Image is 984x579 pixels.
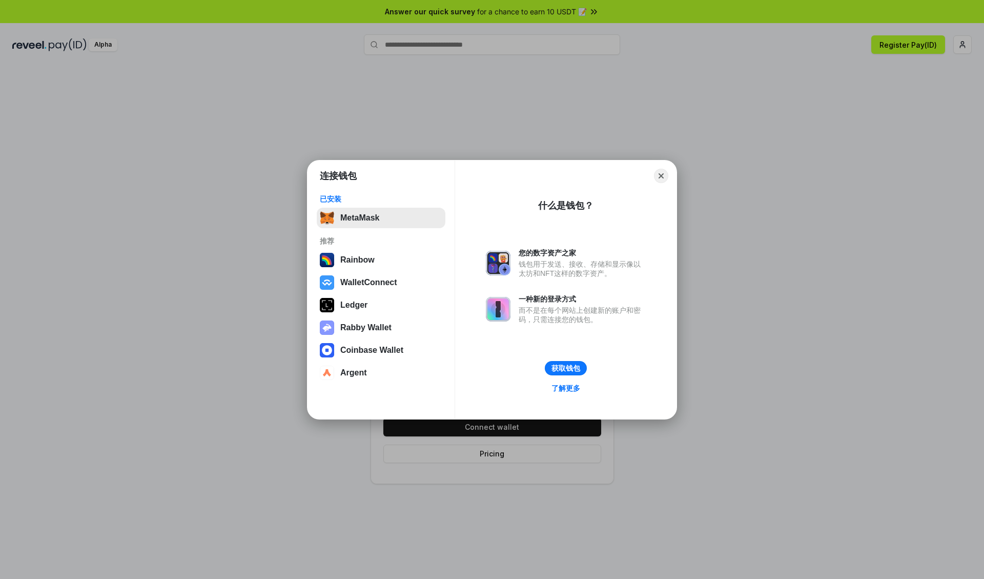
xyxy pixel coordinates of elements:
[320,236,442,246] div: 推荐
[320,194,442,204] div: 已安装
[340,323,392,332] div: Rabby Wallet
[545,382,586,395] a: 了解更多
[340,368,367,377] div: Argent
[320,253,334,267] img: svg+xml,%3Csvg%20width%3D%22120%22%20height%3D%22120%22%20viewBox%3D%220%200%20120%20120%22%20fil...
[320,366,334,380] img: svg+xml,%3Csvg%20width%3D%2228%22%20height%3D%2228%22%20viewBox%3D%220%200%2028%2028%22%20fill%3D...
[317,340,445,361] button: Coinbase Wallet
[320,298,334,312] img: svg+xml,%3Csvg%20xmlns%3D%22http%3A%2F%2Fwww.w3.org%2F2000%2Fsvg%22%20width%3D%2228%22%20height%3...
[320,170,357,182] h1: 连接钱包
[519,248,646,257] div: 您的数字资产之家
[519,306,646,324] div: 而不是在每个网站上创建新的账户和密码，只需连接您的钱包。
[340,301,367,310] div: Ledger
[551,384,580,393] div: 了解更多
[320,321,334,335] img: svg+xml,%3Csvg%20xmlns%3D%22http%3A%2F%2Fwww.w3.org%2F2000%2Fsvg%22%20fill%3D%22none%22%20viewBox...
[545,361,587,375] button: 获取钱包
[320,343,334,357] img: svg+xml,%3Csvg%20width%3D%2228%22%20height%3D%2228%22%20viewBox%3D%220%200%2028%2028%22%20fill%3D...
[320,211,334,225] img: svg+xml,%3Csvg%20fill%3D%22none%22%20height%3D%2233%22%20viewBox%3D%220%200%2035%2033%22%20width%...
[317,208,445,228] button: MetaMask
[320,275,334,290] img: svg+xml,%3Csvg%20width%3D%2228%22%20height%3D%2228%22%20viewBox%3D%220%200%2028%2028%22%20fill%3D...
[519,259,646,278] div: 钱包用于发送、接收、存储和显示像以太坊和NFT这样的数字资产。
[486,251,510,275] img: svg+xml,%3Csvg%20xmlns%3D%22http%3A%2F%2Fwww.w3.org%2F2000%2Fsvg%22%20fill%3D%22none%22%20viewBox...
[317,317,445,338] button: Rabby Wallet
[486,297,510,322] img: svg+xml,%3Csvg%20xmlns%3D%22http%3A%2F%2Fwww.w3.org%2F2000%2Fsvg%22%20fill%3D%22none%22%20viewBox...
[340,213,379,223] div: MetaMask
[340,278,397,287] div: WalletConnect
[654,169,668,183] button: Close
[317,272,445,293] button: WalletConnect
[340,255,375,265] div: Rainbow
[317,250,445,270] button: Rainbow
[538,199,593,212] div: 什么是钱包？
[551,364,580,373] div: 获取钱包
[317,363,445,383] button: Argent
[340,346,403,355] div: Coinbase Wallet
[317,295,445,315] button: Ledger
[519,294,646,304] div: 一种新的登录方式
